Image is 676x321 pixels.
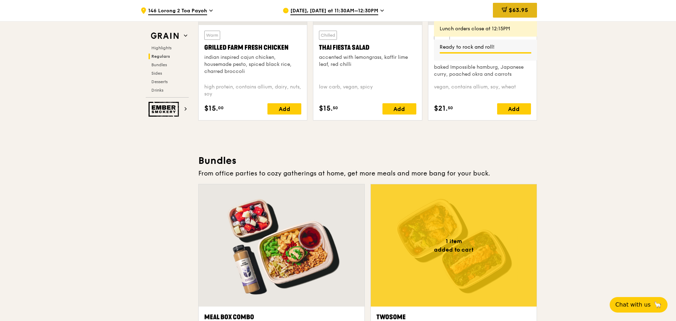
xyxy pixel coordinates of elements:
div: Add [497,103,531,115]
span: 50 [333,105,338,111]
span: $15. [204,103,218,114]
span: $21. [434,103,448,114]
div: vegan, contains allium, soy, wheat [434,84,531,98]
div: From office parties to cozy gatherings at home, get more meals and more bang for your buck. [198,168,537,178]
div: Add [267,103,301,115]
span: 00 [218,105,224,111]
button: Chat with us🦙 [610,297,668,313]
div: indian inspired cajun chicken, housemade pesto, spiced black rice, charred broccoli [204,54,301,75]
div: baked Impossible hamburg, Japanese curry, poached okra and carrots [434,64,531,78]
img: Ember Smokery web logo [149,102,181,117]
span: [DATE], [DATE] at 11:30AM–12:30PM [290,7,378,15]
div: Grilled Farm Fresh Chicken [204,43,301,53]
span: Bundles [151,62,167,67]
h3: Bundles [198,154,537,167]
div: Lunch orders close at 12:15PM [440,25,531,32]
span: Drinks [151,88,163,93]
img: Grain web logo [149,30,181,42]
div: Chilled [319,31,337,40]
span: 146 Lorong 2 Toa Payoh [148,7,207,15]
div: accented with lemongrass, kaffir lime leaf, red chilli [319,54,416,68]
span: Desserts [151,79,168,84]
div: low carb, vegan, spicy [319,84,416,98]
span: $15. [319,103,333,114]
div: Add [382,103,416,115]
span: Regulars [151,54,170,59]
span: Chat with us [615,301,651,309]
div: Thai Fiesta Salad [319,43,416,53]
div: high protein, contains allium, dairy, nuts, soy [204,84,301,98]
span: $63.95 [509,7,528,13]
span: Highlights [151,45,171,50]
span: 🦙 [653,301,662,309]
span: Sides [151,71,162,76]
div: Warm [204,31,220,40]
span: 50 [448,105,453,111]
div: Ready to rock and roll! [440,44,531,51]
